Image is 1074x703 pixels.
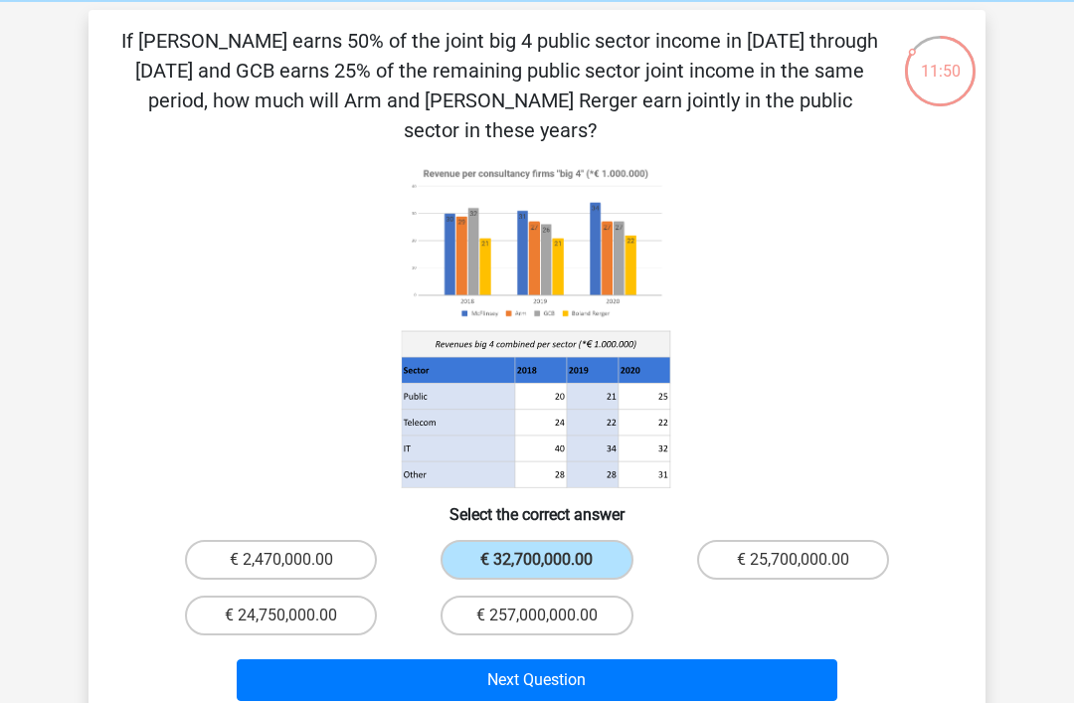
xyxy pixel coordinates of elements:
label: € 25,700,000.00 [697,540,889,580]
div: 11:50 [903,34,978,84]
p: If [PERSON_NAME] earns 50% of the joint big 4 public sector income in [DATE] through [DATE] and G... [120,26,879,145]
label: € 257,000,000.00 [441,596,632,635]
label: € 24,750,000.00 [185,596,377,635]
h6: Select the correct answer [120,489,954,524]
label: € 32,700,000.00 [441,540,632,580]
label: € 2,470,000.00 [185,540,377,580]
button: Next Question [237,659,838,701]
